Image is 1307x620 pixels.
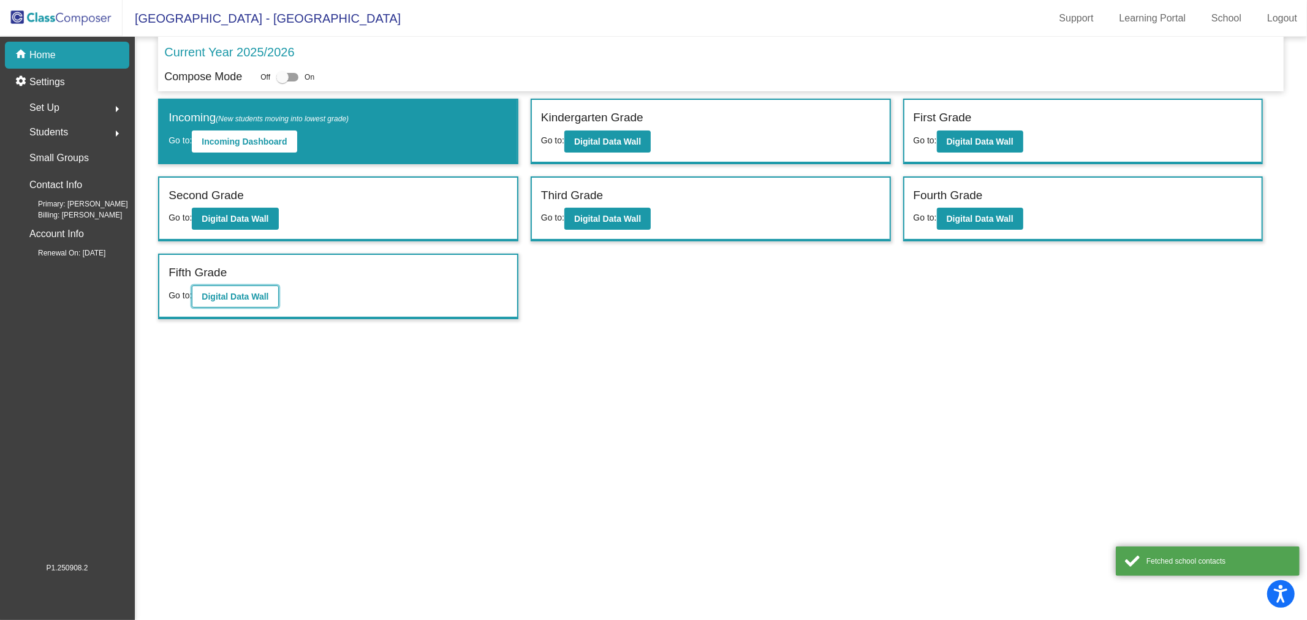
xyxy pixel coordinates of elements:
span: Go to: [541,135,564,145]
span: Go to: [541,213,564,222]
mat-icon: arrow_right [110,102,124,116]
a: Support [1050,9,1104,28]
p: Compose Mode [164,69,242,85]
span: Go to: [169,135,192,145]
span: Go to: [914,135,937,145]
p: Account Info [29,225,84,243]
button: Digital Data Wall [937,208,1023,230]
label: Second Grade [169,187,244,205]
a: School [1202,9,1251,28]
button: Digital Data Wall [937,130,1023,153]
a: Learning Portal [1110,9,1196,28]
span: (New students moving into lowest grade) [216,115,349,123]
div: Fetched school contacts [1146,556,1290,567]
span: Billing: [PERSON_NAME] [18,210,122,221]
label: First Grade [914,109,972,127]
button: Digital Data Wall [192,208,278,230]
span: Off [260,72,270,83]
span: Go to: [169,290,192,300]
button: Digital Data Wall [564,208,651,230]
a: Logout [1257,9,1307,28]
p: Current Year 2025/2026 [164,43,294,61]
span: On [305,72,314,83]
label: Kindergarten Grade [541,109,643,127]
mat-icon: home [15,48,29,62]
b: Digital Data Wall [574,214,641,224]
span: [GEOGRAPHIC_DATA] - [GEOGRAPHIC_DATA] [123,9,401,28]
p: Small Groups [29,149,89,167]
mat-icon: settings [15,75,29,89]
mat-icon: arrow_right [110,126,124,141]
span: Go to: [914,213,937,222]
p: Settings [29,75,65,89]
p: Home [29,48,56,62]
label: Fifth Grade [169,264,227,282]
button: Digital Data Wall [192,285,278,308]
label: Fourth Grade [914,187,983,205]
span: Students [29,124,68,141]
b: Digital Data Wall [947,137,1013,146]
b: Digital Data Wall [574,137,641,146]
button: Digital Data Wall [564,130,651,153]
span: Go to: [169,213,192,222]
p: Contact Info [29,176,82,194]
b: Digital Data Wall [202,214,268,224]
label: Third Grade [541,187,603,205]
b: Digital Data Wall [202,292,268,301]
label: Incoming [169,109,349,127]
span: Renewal On: [DATE] [18,248,105,259]
span: Primary: [PERSON_NAME] [18,198,128,210]
b: Digital Data Wall [947,214,1013,224]
b: Incoming Dashboard [202,137,287,146]
button: Incoming Dashboard [192,130,297,153]
span: Set Up [29,99,59,116]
